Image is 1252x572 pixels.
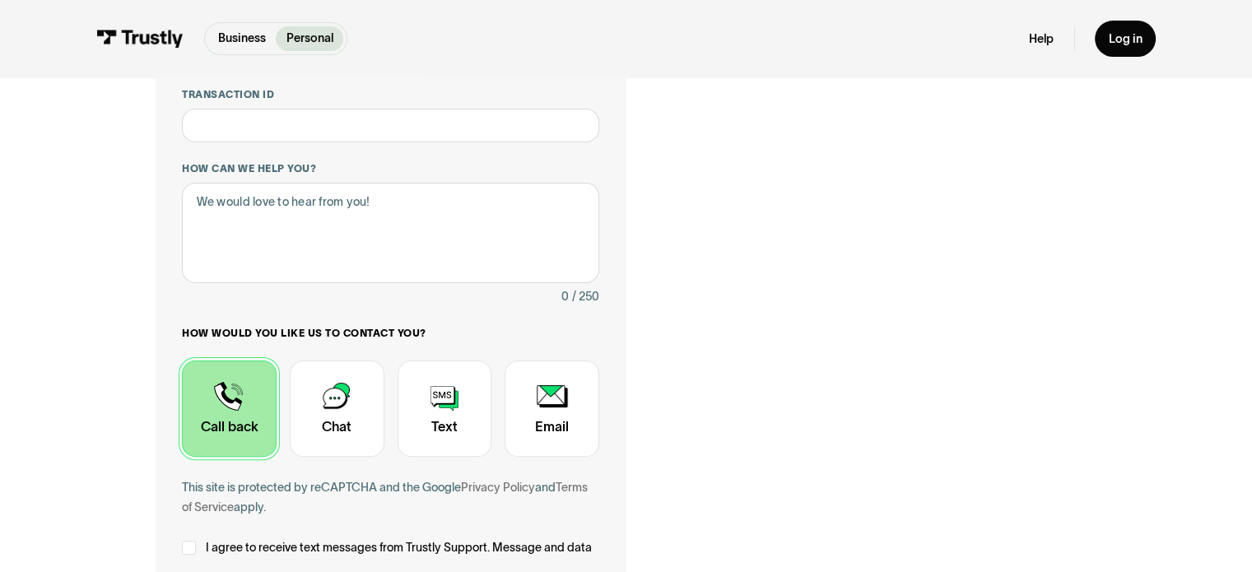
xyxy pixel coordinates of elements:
[182,162,598,175] label: How can we help you?
[208,26,277,51] a: Business
[182,88,598,101] label: Transaction ID
[572,286,599,307] div: / 250
[1095,21,1156,56] a: Log in
[286,30,333,47] p: Personal
[461,481,535,494] a: Privacy Policy
[182,327,598,340] label: How would you like us to contact you?
[182,477,598,518] div: This site is protected by reCAPTCHA and the Google and apply.
[96,30,184,48] img: Trustly Logo
[276,26,343,51] a: Personal
[1029,31,1054,47] a: Help
[561,286,569,307] div: 0
[218,30,266,47] p: Business
[1108,31,1142,47] div: Log in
